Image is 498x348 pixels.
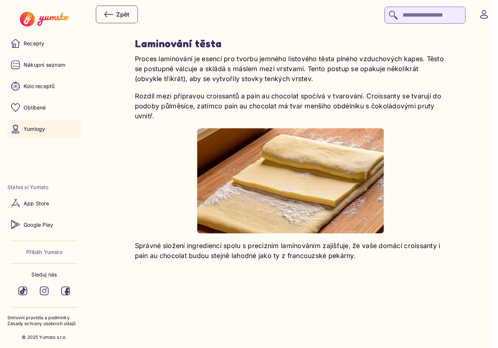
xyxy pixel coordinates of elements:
img: Yumsto logo [20,12,68,27]
div: Zpět [104,10,129,19]
li: Stáhni si Yumsto [7,184,81,191]
a: Oblíbené [7,99,81,116]
a: Smluvní pravidla a podmínky [7,315,81,321]
p: App Store [24,200,49,207]
a: Příběh Yumsto [26,248,62,256]
a: Recepty [7,35,81,52]
p: Nákupní seznam [24,61,65,69]
p: Proces laminování je esencí pro tvorbu jemného listového těsta plného vzduchových kapes. Těsto se... [135,54,446,84]
p: Kolo receptů [24,83,55,90]
p: Sleduj nás [31,271,57,278]
a: Zásady ochrany osobních údajů [7,321,81,327]
button: Zpět [96,6,138,23]
img: Croissantové těsto se laminuje máslem pro vytvoření jemných vrstev [197,128,384,233]
a: App Store [7,194,81,212]
a: Yumlogy [7,120,81,138]
p: Rozdíl mezi přípravou croissantů a pain au chocolat spočívá v tvarování. Croissanty se tvarují do... [135,91,446,121]
p: Správné složení ingrediencí spolu s precizním laminováním zajišťuje, že vaše domácí croissanty i ... [135,241,446,261]
p: Oblíbené [24,104,46,111]
p: Yumlogy [24,125,45,133]
a: Google Play [7,216,81,233]
p: © 2025 Yumsto s.r.o. [22,334,67,341]
a: Nákupní seznam [7,56,81,74]
h3: Laminování těsta [135,37,446,50]
p: Recepty [24,40,44,47]
a: Kolo receptů [7,77,81,95]
p: Google Play [24,221,53,229]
